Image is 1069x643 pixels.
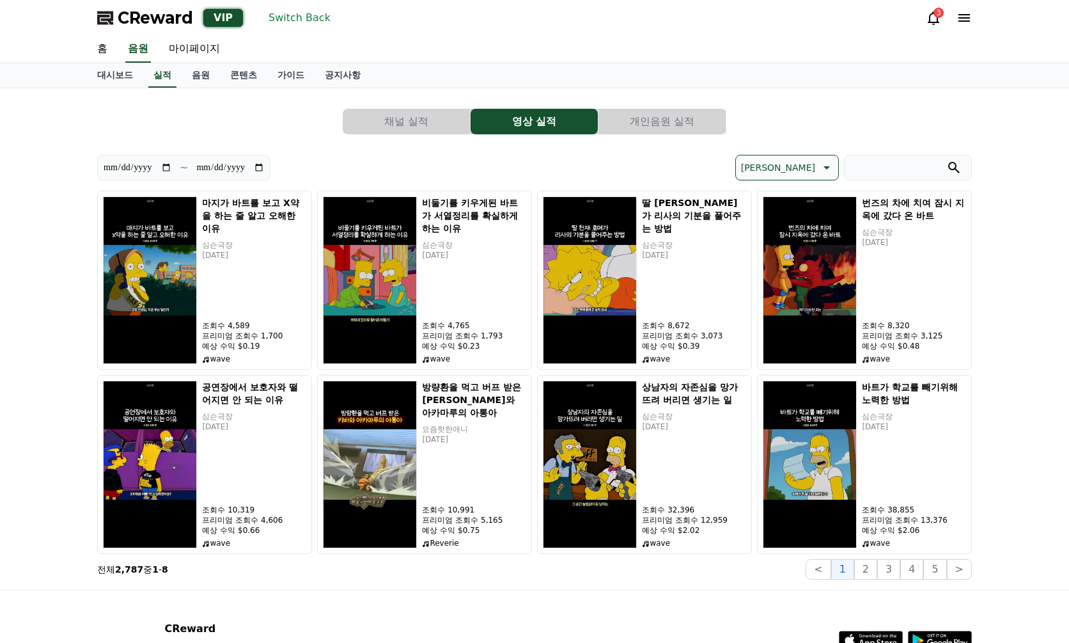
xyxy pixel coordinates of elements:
[862,381,966,406] h5: 바트가 학교를 빼기위해 노력한 방법
[103,196,197,364] img: 마지가 바트를 보고 X약을 하는 줄 알고 오해한 이유
[947,559,972,580] button: >
[422,240,526,250] p: 심슨극장
[203,9,243,27] div: VIP
[923,559,946,580] button: 5
[877,559,900,580] button: 3
[642,240,746,250] p: 심슨극장
[97,563,168,576] p: 전체 중 -
[103,381,197,548] img: 공연장에서 보호자와 떨어지면 안 되는 이유
[757,191,972,370] button: 번즈의 차에 치여 잠시 지옥에 갔다 온 바트 번즈의 차에 치여 잠시 지옥에 갔다 온 바트 심슨극장 [DATE] 조회수 8,320 프리미엄 조회수 3,125 예상 수익 $0.4...
[741,159,815,177] p: [PERSON_NAME]
[642,321,746,331] p: 조회수 8,672
[763,381,857,548] img: 바트가 학교를 빼기위해 노력한 방법
[87,36,118,63] a: 홈
[317,191,532,370] button: 비둘기를 키우게된 바트가 서열정리를 확실하게 하는 이유 비둘기를 키우게된 바트가 서열정리를 확실하게 하는 이유 심슨극장 [DATE] 조회수 4,765 프리미엄 조회수 1,79...
[202,525,306,536] p: 예상 수익 $0.66
[642,196,746,235] h5: 딸 [PERSON_NAME]가 리사의 기분을 풀어주는 방법
[642,538,746,548] p: wave
[862,341,966,351] p: 예상 수익 $0.48
[471,109,598,134] a: 영상 실적
[642,331,746,341] p: 프리미엄 조회수 3,073
[422,250,526,260] p: [DATE]
[862,331,966,341] p: 프리미엄 조회수 3,125
[422,424,526,434] p: 요즘핫한애니
[422,331,526,341] p: 프리미엄 조회수 1,793
[202,196,306,235] h5: 마지가 바트를 보고 X약을 하는 줄 알고 오해한 이유
[422,321,526,331] p: 조회수 4,765
[220,63,267,88] a: 콘텐츠
[537,191,752,370] button: 딸 천재 호머가 리사의 기분을 풀어주는 방법 딸 [PERSON_NAME]가 리사의 기분을 풀어주는 방법 심슨극장 [DATE] 조회수 8,672 프리미엄 조회수 3,073 예상...
[806,559,831,580] button: <
[854,559,877,580] button: 2
[642,422,746,432] p: [DATE]
[148,63,176,88] a: 실적
[323,381,417,548] img: 방량환을 먹고 버프 받은 키바와 아카마루의 아통아
[471,109,598,134] button: 영상 실적
[202,515,306,525] p: 프리미엄 조회수 4,606
[202,341,306,351] p: 예상 수익 $0.19
[162,564,168,575] strong: 8
[862,227,966,237] p: 심슨극장
[598,109,726,134] button: 개인음원 실적
[343,109,471,134] a: 채널 실적
[757,375,972,554] button: 바트가 학교를 빼기위해 노력한 방법 바트가 학교를 빼기위해 노력한 방법 심슨극장 [DATE] 조회수 38,855 프리미엄 조회수 13,376 예상 수익 $2.06 wave
[317,375,532,554] button: 방량환을 먹고 버프 받은 키바와 아카마루의 아통아 방량환을 먹고 버프 받은 [PERSON_NAME]와 아카마루의 아통아 요즘핫한애니 [DATE] 조회수 10,991 프리미엄 ...
[422,381,526,419] h5: 방량환을 먹고 버프 받은 [PERSON_NAME]와 아카마루의 아통아
[343,109,470,134] button: 채널 실적
[831,559,854,580] button: 1
[422,196,526,235] h5: 비둘기를 키우게된 바트가 서열정리를 확실하게 하는 이유
[202,250,306,260] p: [DATE]
[115,564,143,575] strong: 2,787
[763,196,857,364] img: 번즈의 차에 치여 잠시 지옥에 갔다 온 바트
[422,538,526,548] p: Reverie
[598,109,726,134] a: 개인음원 실적
[315,63,371,88] a: 공지사항
[862,237,966,248] p: [DATE]
[862,515,966,525] p: 프리미엄 조회수 13,376
[180,160,188,175] p: ~
[735,155,839,180] button: [PERSON_NAME]
[862,525,966,536] p: 예상 수익 $2.06
[862,538,966,548] p: wave
[263,8,336,28] button: Switch Back
[202,331,306,341] p: 프리미엄 조회수 1,700
[543,381,637,548] img: 상남자의 자존심을 망가뜨려 버리면 생기는 일
[642,250,746,260] p: [DATE]
[642,411,746,422] p: 심슨극장
[267,63,315,88] a: 가이드
[642,515,746,525] p: 프리미엄 조회수 12,959
[862,321,966,331] p: 조회수 8,320
[422,525,526,536] p: 예상 수익 $0.75
[202,381,306,406] h5: 공연장에서 보호자와 떨어지면 안 되는 이유
[862,354,966,364] p: wave
[164,621,320,637] p: CReward
[642,354,746,364] p: wave
[900,559,923,580] button: 4
[323,196,417,364] img: 비둘기를 키우게된 바트가 서열정리를 확실하게 하는 이유
[543,196,637,364] img: 딸 천재 호머가 리사의 기분을 풀어주는 방법
[159,36,230,63] a: 마이페이지
[202,354,306,364] p: wave
[642,341,746,351] p: 예상 수익 $0.39
[422,354,526,364] p: wave
[862,422,966,432] p: [DATE]
[97,8,193,28] a: CReward
[97,375,312,554] button: 공연장에서 보호자와 떨어지면 안 되는 이유 공연장에서 보호자와 떨어지면 안 되는 이유 심슨극장 [DATE] 조회수 10,319 프리미엄 조회수 4,606 예상 수익 $0.66...
[97,191,312,370] button: 마지가 바트를 보고 X약을 하는 줄 알고 오해한 이유 마지가 바트를 보고 X약을 하는 줄 알고 오해한 이유 심슨극장 [DATE] 조회수 4,589 프리미엄 조회수 1,700 ...
[202,422,306,432] p: [DATE]
[422,505,526,515] p: 조회수 10,991
[202,240,306,250] p: 심슨극장
[422,515,526,525] p: 프리미엄 조회수 5,165
[862,196,966,222] h5: 번즈의 차에 치여 잠시 지옥에 갔다 온 바트
[125,36,151,63] a: 음원
[202,321,306,331] p: 조회수 4,589
[87,63,143,88] a: 대시보드
[642,505,746,515] p: 조회수 32,396
[926,10,941,26] a: 3
[933,8,944,18] div: 3
[202,505,306,515] p: 조회수 10,319
[642,381,746,406] h5: 상남자의 자존심을 망가뜨려 버리면 생기는 일
[202,538,306,548] p: wave
[152,564,159,575] strong: 1
[642,525,746,536] p: 예상 수익 $2.02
